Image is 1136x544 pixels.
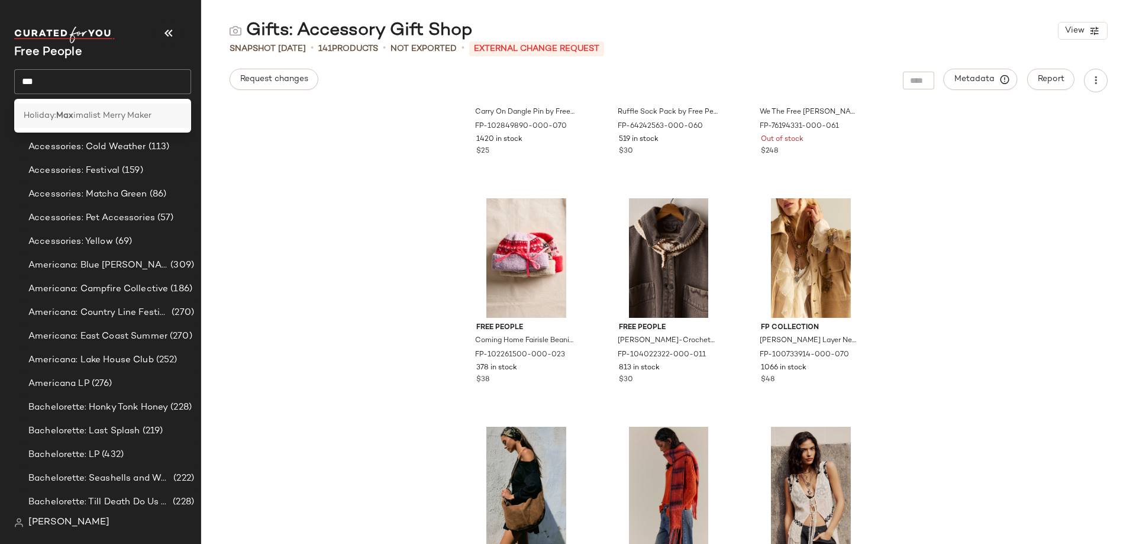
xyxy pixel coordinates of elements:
[168,282,192,296] span: (186)
[230,19,473,43] div: Gifts: Accessory Gift Shop
[619,134,659,145] span: 519 in stock
[476,363,517,374] span: 378 in stock
[28,164,120,178] span: Accessories: Festival
[618,350,706,360] span: FP-104022322-000-011
[761,146,778,157] span: $248
[170,495,194,509] span: (228)
[619,146,633,157] span: $30
[89,377,112,391] span: (276)
[1058,22,1108,40] button: View
[28,259,168,272] span: Americana: Blue [PERSON_NAME] Baby
[618,107,718,118] span: Ruffle Sock Pack by Free People in Red
[461,41,464,56] span: •
[147,188,167,201] span: (86)
[619,375,633,385] span: $30
[475,121,567,132] span: FP-102849890-000-070
[28,448,99,462] span: Bachelorette: LP
[475,107,575,118] span: Carry On Dangle Pin by Free People in Gold
[311,41,314,56] span: •
[761,375,774,385] span: $48
[944,69,1018,90] button: Metadata
[619,323,719,333] span: Free People
[28,306,169,320] span: Americana: Country Line Festival
[476,134,522,145] span: 1420 in stock
[1027,69,1074,90] button: Report
[318,44,332,53] span: 141
[760,107,860,118] span: We The Free [PERSON_NAME] Tote Bag at Free People in Red
[230,25,241,37] img: svg%3e
[28,424,140,438] span: Bachelorette: Last Splash
[476,375,489,385] span: $38
[28,377,89,391] span: Americana LP
[28,472,171,485] span: Bachelorette: Seashells and Wedding Bells
[168,259,194,272] span: (309)
[14,518,24,527] img: svg%3e
[113,235,133,249] span: (69)
[761,363,806,374] span: 1066 in stock
[760,121,839,132] span: FP-76194331-000-061
[751,198,870,318] img: 100733914_070_h
[28,330,167,343] span: Americana: East Coast Summer
[140,424,163,438] span: (219)
[467,198,586,318] img: 102261500_023_0
[760,350,849,360] span: FP-100733914-000-070
[390,43,457,55] span: Not Exported
[14,46,82,59] span: Current Company Name
[146,140,170,154] span: (113)
[28,516,109,530] span: [PERSON_NAME]
[1037,75,1064,84] span: Report
[169,306,194,320] span: (270)
[240,75,308,84] span: Request changes
[469,41,604,56] p: External Change Request
[28,140,146,154] span: Accessories: Cold Weather
[28,188,147,201] span: Accessories: Matcha Green
[14,27,115,43] img: cfy_white_logo.C9jOOHJF.svg
[28,495,170,509] span: Bachelorette: Till Death Do Us Party
[28,401,168,414] span: Bachelorette: Honky Tonk Honey
[168,401,192,414] span: (228)
[761,134,803,145] span: Out of stock
[383,41,386,56] span: •
[476,323,576,333] span: Free People
[99,448,124,462] span: (432)
[171,472,194,485] span: (222)
[28,353,154,367] span: Americana: Lake House Club
[618,121,703,132] span: FP-64242563-000-060
[167,330,192,343] span: (270)
[761,323,861,333] span: FP Collection
[28,282,168,296] span: Americana: Campfire Collective
[56,110,73,122] b: Max
[318,43,378,55] div: Products
[28,211,155,225] span: Accessories: Pet Accessories
[120,164,143,178] span: (159)
[476,146,489,157] span: $25
[230,69,318,90] button: Request changes
[609,198,728,318] img: 104022322_011_f
[73,110,151,122] span: imalist Merry Maker
[475,350,565,360] span: FP-102261500-000-023
[154,353,177,367] span: (252)
[954,74,1008,85] span: Metadata
[24,110,56,122] span: Holiday:
[475,336,575,346] span: Coming Home Fairisle Beanie by Free People in Tan
[619,363,660,374] span: 813 in stock
[618,336,718,346] span: [PERSON_NAME]-Crocheted Bandana by Free People in White
[760,336,860,346] span: [PERSON_NAME] Layer Necklace by Free People in Gold
[1064,26,1085,36] span: View
[230,43,306,55] span: Snapshot [DATE]
[28,235,113,249] span: Accessories: Yellow
[155,211,174,225] span: (57)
